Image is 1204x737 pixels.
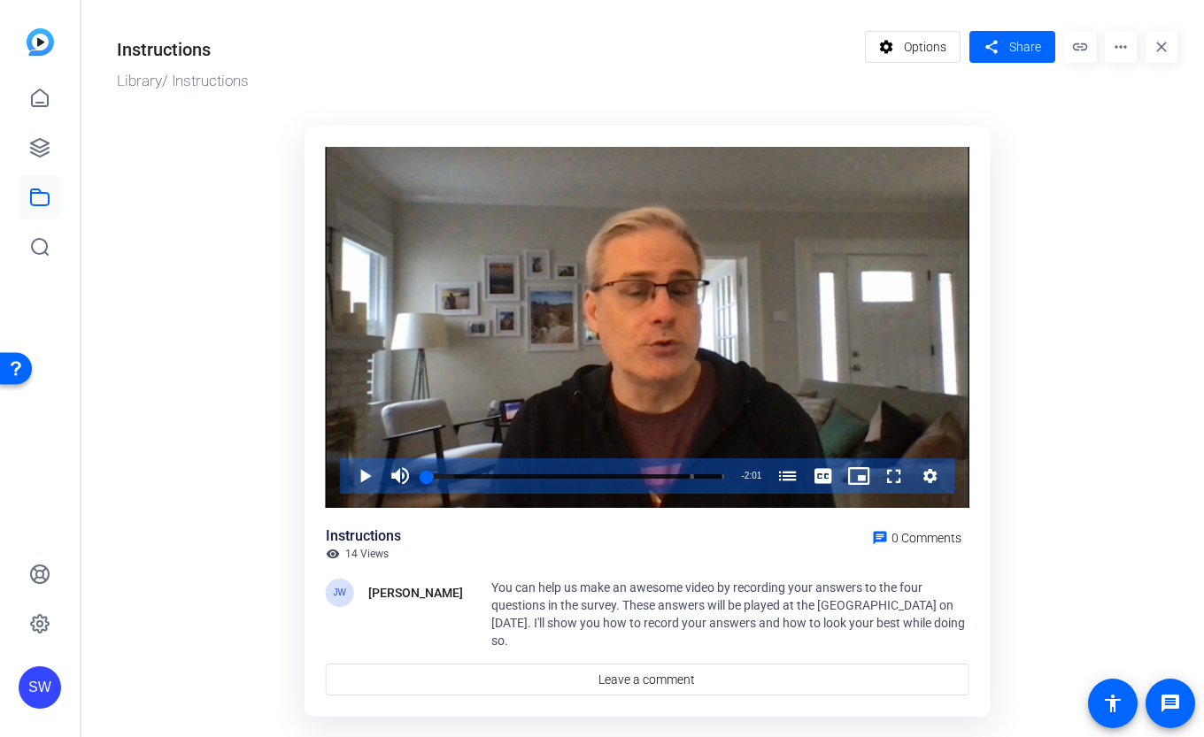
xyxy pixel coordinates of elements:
div: [PERSON_NAME] [368,582,463,603]
button: Options [865,31,961,63]
mat-icon: settings [876,30,898,64]
span: Options [904,30,946,64]
button: Fullscreen [876,458,912,494]
a: 0 Comments [865,526,969,547]
span: 2:01 [745,471,761,480]
button: Play [347,458,382,494]
div: SW [19,666,61,709]
span: Share [1009,38,1041,57]
a: Library [117,72,162,89]
button: Captions [806,458,841,494]
mat-icon: link [1064,31,1096,63]
div: JW [326,579,354,607]
span: 0 Comments [891,531,961,545]
div: Instructions [326,526,401,547]
span: You can help us make an awesome video by recording your answers to the four questions in the surv... [491,580,965,648]
span: 14 Views [345,547,389,561]
mat-icon: chat [872,530,888,546]
mat-icon: share [980,35,1002,59]
button: Share [969,31,1055,63]
mat-icon: accessibility [1102,693,1123,714]
mat-icon: close [1146,31,1177,63]
img: blue-gradient.svg [27,28,54,56]
div: Progress Bar [427,474,724,479]
mat-icon: visibility [326,547,340,561]
mat-icon: message [1160,693,1181,714]
span: - [742,471,745,480]
a: Leave a comment [326,664,969,695]
button: Chapters [770,458,806,494]
div: Video Player [326,147,969,509]
button: Picture-in-Picture [841,458,876,494]
div: Instructions [117,36,211,63]
button: Mute [382,458,418,494]
span: Leave a comment [598,671,695,689]
mat-icon: more_horiz [1105,31,1137,63]
div: / Instructions [117,70,856,93]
